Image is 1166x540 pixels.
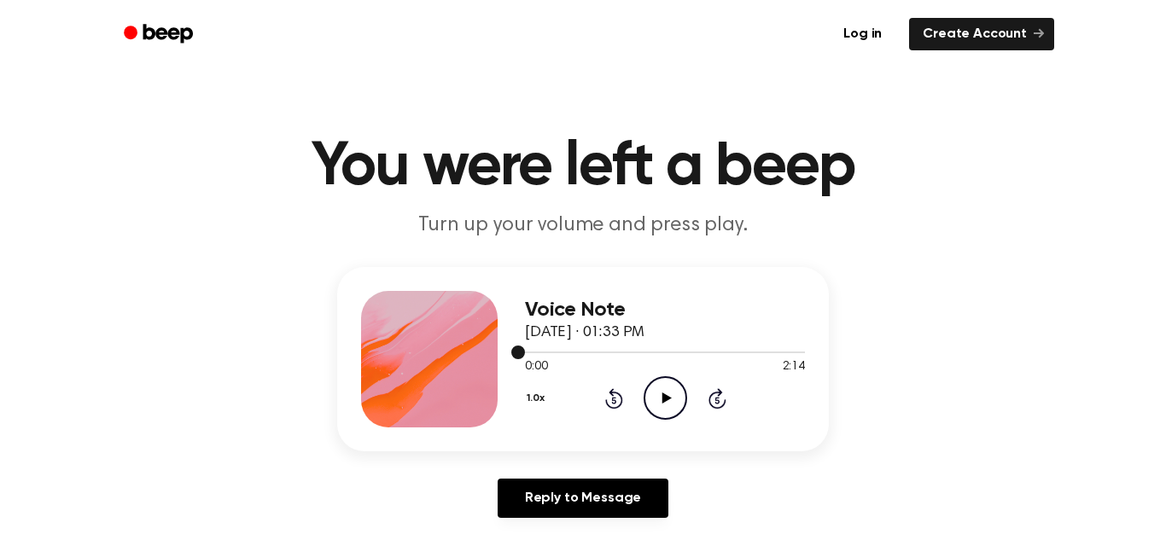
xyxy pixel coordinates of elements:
a: Create Account [909,18,1054,50]
span: 2:14 [783,358,805,376]
button: 1.0x [525,384,551,413]
a: Log in [826,15,899,54]
p: Turn up your volume and press play. [255,212,911,240]
span: [DATE] · 01:33 PM [525,325,644,340]
h3: Voice Note [525,299,805,322]
h1: You were left a beep [146,136,1020,198]
a: Reply to Message [498,479,668,518]
span: 0:00 [525,358,547,376]
a: Beep [112,18,208,51]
